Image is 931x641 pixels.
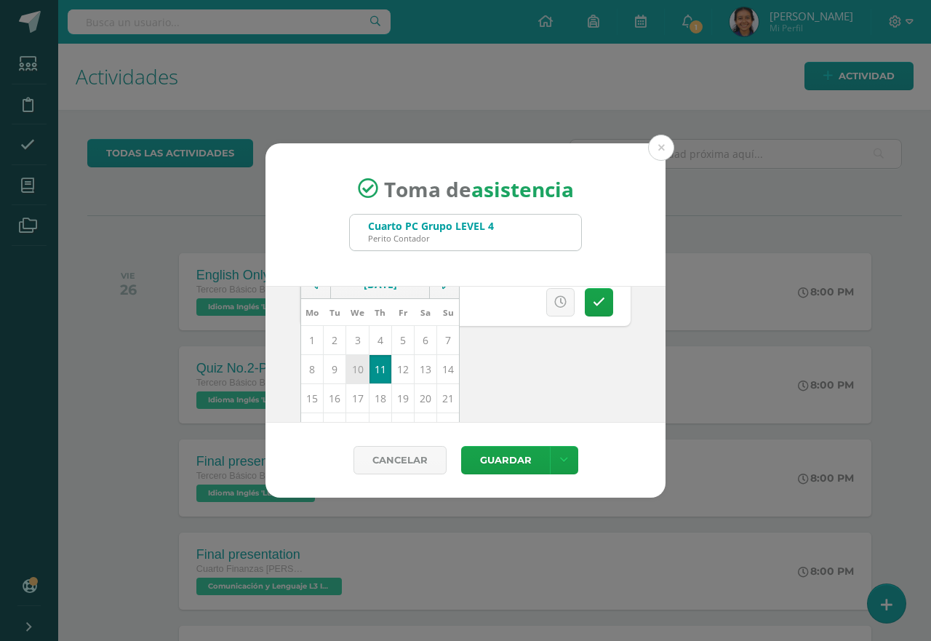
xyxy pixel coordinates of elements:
[346,384,369,413] td: 17
[437,384,460,413] td: 21
[301,384,324,413] td: 15
[648,135,674,161] button: Close (Esc)
[369,299,391,326] th: Th
[461,446,550,474] button: Guardar
[346,326,369,355] td: 3
[391,413,414,442] td: 26
[350,215,581,250] input: Busca un grado o sección aquí...
[415,326,437,355] td: 6
[437,355,460,384] td: 14
[301,299,324,326] th: Mo
[368,233,494,244] div: Perito Contador
[324,299,346,326] th: Tu
[391,384,414,413] td: 19
[301,326,324,355] td: 1
[324,326,346,355] td: 2
[369,326,391,355] td: 4
[391,355,414,384] td: 12
[369,384,391,413] td: 18
[301,413,324,442] td: 22
[324,384,346,413] td: 16
[324,413,346,442] td: 23
[391,326,414,355] td: 5
[346,355,369,384] td: 10
[369,355,391,384] td: 11
[391,299,414,326] th: Fr
[471,175,574,202] strong: asistencia
[415,355,437,384] td: 13
[346,413,369,442] td: 24
[437,326,460,355] td: 7
[415,299,437,326] th: Sa
[324,355,346,384] td: 9
[437,299,460,326] th: Su
[415,384,437,413] td: 20
[384,175,574,202] span: Toma de
[301,355,324,384] td: 8
[353,446,447,474] a: Cancelar
[368,219,494,233] div: Cuarto PC Grupo LEVEL 4
[369,413,391,442] td: 25
[346,299,369,326] th: We
[415,413,437,442] td: 27
[437,413,460,442] td: 28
